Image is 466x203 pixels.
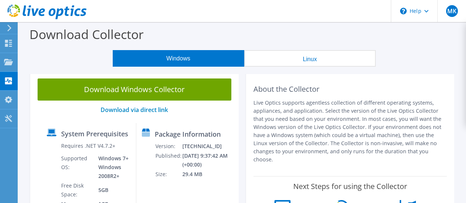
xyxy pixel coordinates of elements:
label: Download Collector [29,26,144,43]
td: 5GB [93,181,130,199]
td: Windows 7+ Windows 2008R2+ [93,154,130,181]
label: System Prerequisites [61,130,128,137]
td: Free Disk Space: [61,181,93,199]
td: Published: [155,151,182,169]
td: [DATE] 9:37:42 AM (+00:00) [182,151,235,169]
td: 29.4 MB [182,169,235,179]
button: Windows [113,50,244,67]
td: [TECHNICAL_ID] [182,141,235,151]
svg: \n [400,8,407,14]
label: Package Information [155,130,221,138]
a: Download via direct link [101,106,168,114]
a: Download Windows Collector [38,78,231,101]
td: Supported OS: [61,154,93,181]
td: Version: [155,141,182,151]
p: Live Optics supports agentless collection of different operating systems, appliances, and applica... [253,99,447,164]
label: Next Steps for using the Collector [293,182,407,191]
button: Linux [244,50,376,67]
span: MK [446,5,458,17]
label: Requires .NET V4.7.2+ [61,142,115,150]
td: Size: [155,169,182,179]
h2: About the Collector [253,85,447,94]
